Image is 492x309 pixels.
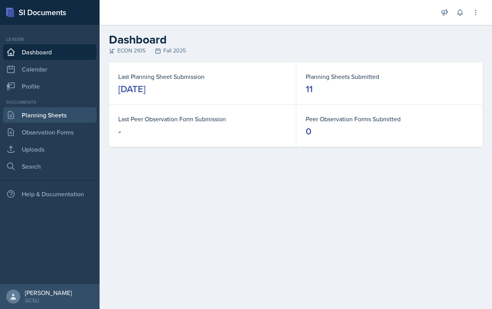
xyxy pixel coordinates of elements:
[3,186,96,202] div: Help & Documentation
[3,124,96,140] a: Observation Forms
[3,159,96,174] a: Search
[109,47,483,55] div: ECON 2105 Fall 2025
[118,72,287,81] dt: Last Planning Sheet Submission
[3,44,96,60] a: Dashboard
[118,125,121,138] div: -
[306,83,313,95] div: 11
[3,141,96,157] a: Uploads
[118,114,287,124] dt: Last Peer Observation Form Submission
[25,297,72,304] div: GCSU
[3,99,96,106] div: Documents
[3,79,96,94] a: Profile
[306,114,474,124] dt: Peer Observation Forms Submitted
[3,61,96,77] a: Calendar
[118,83,145,95] div: [DATE]
[306,125,312,138] div: 0
[3,107,96,123] a: Planning Sheets
[25,289,72,297] div: [PERSON_NAME]
[3,36,96,43] div: Leader
[306,72,474,81] dt: Planning Sheets Submitted
[109,33,483,47] h2: Dashboard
